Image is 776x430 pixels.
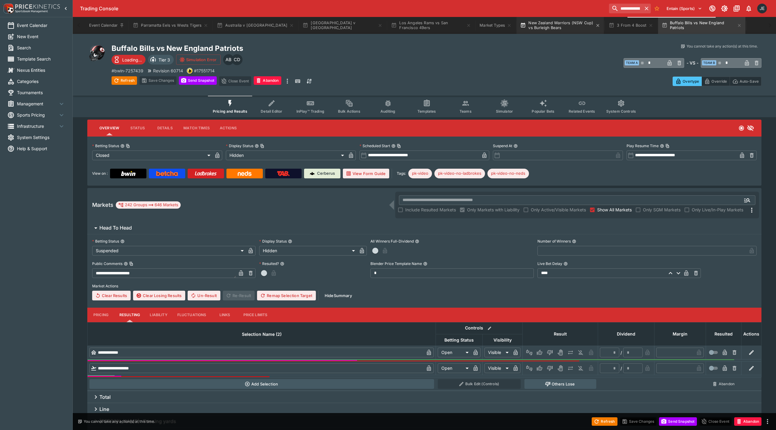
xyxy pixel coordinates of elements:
button: Eliminated In Play [576,363,586,373]
h6: - VS - [687,60,698,66]
input: search [609,4,642,13]
button: Void [555,363,565,373]
p: Suspend At [493,143,512,148]
button: Overview [95,121,124,135]
p: Display Status [226,143,253,148]
p: Auto-Save [740,78,759,84]
div: Event type filters [208,96,641,117]
button: Links [211,308,239,322]
button: View Form Guide [343,169,389,178]
button: Blender Price Template Name [423,262,427,266]
button: Abandon [254,76,281,85]
button: Bulk Edit (Controls) [438,379,521,389]
button: Un-Result [188,291,220,300]
div: Betting Target: cerberus [434,169,485,178]
button: Pricing [87,308,115,322]
span: Categories [17,78,65,84]
img: Betcha [156,171,178,176]
button: Eliminated In Play [576,348,586,357]
span: System Controls [606,109,636,114]
button: Display Status [288,239,292,243]
button: Resulted? [280,262,284,266]
button: Public CommentsCopy To Clipboard [124,262,128,266]
h6: Line [99,406,109,412]
h6: Total [99,394,111,400]
button: Event Calendar [85,17,128,34]
button: Remap Selection Target [257,291,316,300]
button: Select Tenant [663,4,706,13]
div: Start From [673,77,761,86]
button: Betting Status [120,239,125,243]
span: pk-video-no-neds [487,170,529,177]
img: bwin.png [187,68,192,74]
span: pk-video [408,170,432,177]
button: HideSummary [321,291,356,300]
div: Cameron Duffy [232,54,242,65]
button: Lose [545,348,555,357]
button: [GEOGRAPHIC_DATA] v [GEOGRAPHIC_DATA] [299,17,386,34]
span: Mark an event as closed and abandoned. [734,418,761,424]
div: Hidden [226,150,346,160]
svg: More [748,207,755,214]
p: Live Bet Delay [537,261,562,266]
span: InPlay™ Trading [296,109,324,114]
button: Play Resume TimeCopy To Clipboard [660,144,664,148]
span: Sports Pricing [17,112,58,118]
button: Copy To Clipboard [129,262,133,266]
span: Templates [417,109,436,114]
button: Head To Head [87,222,761,234]
button: Void [555,348,565,357]
span: Help & Support [17,145,65,152]
span: Only SGM Markets [643,207,681,213]
p: Copy To Clipboard [112,68,143,74]
p: Public Comments [92,261,122,266]
span: Bulk Actions [338,109,360,114]
img: Ladbrokes [195,171,217,176]
label: Market Actions [92,282,757,291]
button: Clear Losing Results [133,291,185,300]
span: Only Markets with Liability [467,207,520,213]
p: Tier 3 [159,57,170,63]
button: Market Types [476,17,515,34]
p: You cannot take any action(s) at this time. [84,419,155,424]
div: Closed [92,150,212,160]
button: Betting StatusCopy To Clipboard [120,144,125,148]
svg: Closed [738,125,744,131]
span: Include Resulted Markets [405,207,456,213]
button: Not Set [524,348,534,357]
p: Scheduled Start [360,143,390,148]
button: New Zealand Warriors (NSW Cup) vs Burleigh Bears [517,17,604,34]
button: Match Times [179,121,215,135]
span: Pricing and Results [213,109,247,114]
span: Show All Markets [597,207,632,213]
p: Number of Winners [537,239,571,244]
h2: Copy To Clipboard [112,44,436,53]
p: Display Status [259,239,287,244]
th: Resulted [706,322,741,346]
button: Details [151,121,179,135]
span: Betting Status [438,336,480,344]
button: 3 From 4 Boost [605,17,657,34]
button: Number of Winners [572,239,576,243]
div: James Edlin [757,4,767,13]
button: Override [701,77,730,86]
div: Betting Target: cerberus [487,169,529,178]
button: Copy To Clipboard [126,144,130,148]
span: Template Search [17,56,65,62]
p: All Winners Full-Dividend [370,239,414,244]
div: / [620,365,622,372]
span: Auditing [380,109,395,114]
img: PriceKinetics [15,4,60,9]
span: Detail Editor [261,109,282,114]
button: Copy To Clipboard [260,144,264,148]
span: Only Active/Visible Markets [531,207,586,213]
p: Cerberus [317,170,335,177]
button: Suspend At [513,144,518,148]
div: Trading Console [80,5,607,12]
div: Open [438,348,471,357]
div: Visible [484,363,511,373]
button: Push [566,348,575,357]
button: Simulation Error [176,55,221,65]
button: Status [124,121,151,135]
